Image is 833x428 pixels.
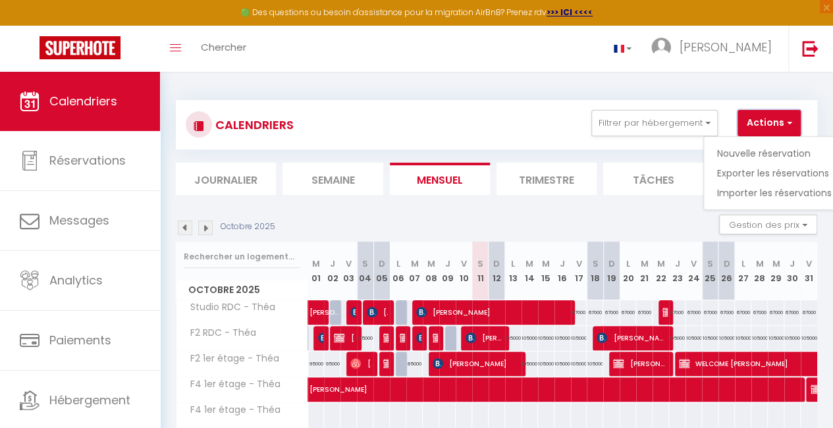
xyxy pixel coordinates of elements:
[497,163,597,195] li: Trimestre
[680,39,772,55] span: [PERSON_NAME]
[801,300,817,325] div: 67000
[427,257,435,270] abbr: M
[685,242,702,300] th: 24
[626,257,630,270] abbr: L
[212,110,294,140] h3: CALENDRIERS
[738,110,801,136] button: Actions
[357,326,373,350] div: 105000
[522,242,538,300] th: 14
[717,144,832,163] a: Nouvelle réservation
[362,257,368,270] abbr: S
[801,242,817,300] th: 31
[49,152,126,169] span: Réservations
[324,242,340,300] th: 02
[49,392,130,408] span: Hébergement
[49,93,117,109] span: Calendriers
[466,325,502,350] span: [PERSON_NAME] [PERSON_NAME]
[784,242,801,300] th: 30
[751,300,768,325] div: 67000
[597,325,665,350] span: [PERSON_NAME]
[571,300,587,325] div: 67000
[477,257,483,270] abbr: S
[350,300,356,325] span: [PERSON_NAME]
[312,257,320,270] abbr: M
[741,257,745,270] abbr: L
[702,242,718,300] th: 25
[735,300,751,325] div: 67000
[620,300,636,325] div: 67000
[308,242,325,300] th: 01
[542,257,550,270] abbr: M
[735,326,751,350] div: 105000
[184,245,300,269] input: Rechercher un logement...
[707,257,713,270] abbr: S
[718,326,735,350] div: 105000
[178,403,284,417] span: F4 1er étage - Théa
[367,300,388,325] span: [PERSON_NAME]
[472,242,489,300] th: 11
[806,257,812,270] abbr: V
[221,221,275,233] p: Octobre 2025
[554,326,571,350] div: 105000
[702,326,718,350] div: 105000
[657,257,665,270] abbr: M
[784,326,801,350] div: 105000
[603,163,703,195] li: Tâches
[651,38,671,57] img: ...
[318,325,323,350] span: [PERSON_NAME]
[49,212,109,228] span: Messages
[373,242,390,300] th: 05
[755,257,763,270] abbr: M
[40,36,121,59] img: Super Booking
[591,110,718,136] button: Filtrer par hébergement
[685,326,702,350] div: 105000
[505,242,522,300] th: 13
[620,242,636,300] th: 20
[396,257,400,270] abbr: L
[675,257,680,270] abbr: J
[511,257,515,270] abbr: L
[554,242,571,300] th: 16
[330,257,335,270] abbr: J
[613,351,666,376] span: [PERSON_NAME]
[433,351,517,376] span: [PERSON_NAME]
[383,351,389,376] span: [PERSON_NAME]
[439,242,456,300] th: 09
[346,257,352,270] abbr: V
[768,326,784,350] div: 105000
[505,326,522,350] div: 105000
[303,377,319,402] a: [PERSON_NAME]
[702,300,718,325] div: 67000
[801,326,817,350] div: 105000
[768,242,784,300] th: 29
[49,332,111,348] span: Paiements
[641,26,788,72] a: ... [PERSON_NAME]
[547,7,593,18] a: >>> ICI <<<<
[772,257,780,270] abbr: M
[178,377,284,392] span: F4 1er étage - Théa
[340,242,357,300] th: 03
[303,300,319,325] a: [PERSON_NAME]
[324,352,340,376] div: 95000
[406,352,423,376] div: 85000
[522,352,538,376] div: 105000
[525,257,533,270] abbr: M
[178,300,279,315] span: Studio RDC - Théa
[383,325,389,350] span: [PERSON_NAME] [PERSON_NAME]
[444,257,450,270] abbr: J
[357,242,373,300] th: 04
[571,242,587,300] th: 17
[334,325,355,350] span: [PERSON_NAME]
[587,300,603,325] div: 67000
[456,242,472,300] th: 10
[641,257,649,270] abbr: M
[662,300,668,325] span: WELCOME [PERSON_NAME]
[751,242,768,300] th: 28
[416,325,421,350] span: [PERSON_NAME]
[768,300,784,325] div: 67000
[751,326,768,350] div: 105000
[538,326,554,350] div: 105000
[587,242,603,300] th: 18
[669,242,685,300] th: 23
